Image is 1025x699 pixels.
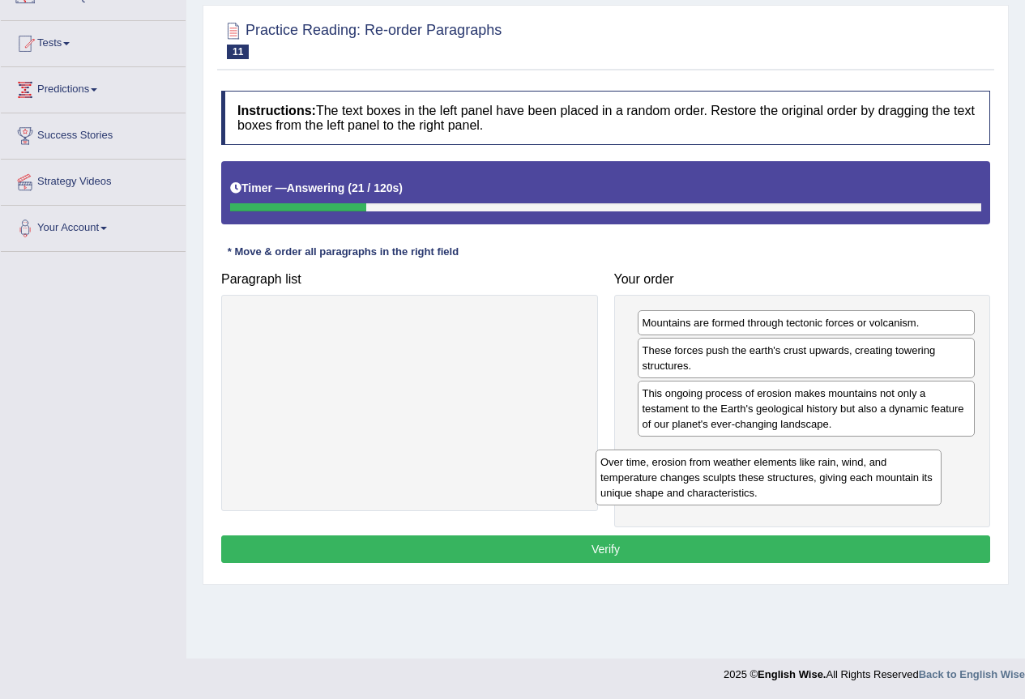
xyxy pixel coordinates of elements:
[230,182,403,194] h5: Timer —
[399,181,403,194] b: )
[919,668,1025,680] a: Back to English Wise
[348,181,352,194] b: (
[638,381,976,437] div: This ongoing process of erosion makes mountains not only a testament to the Earth's geological hi...
[614,272,991,287] h4: Your order
[227,45,249,59] span: 11
[758,668,826,680] strong: English Wise.
[1,21,186,62] a: Tests
[237,104,316,117] b: Instructions:
[221,91,990,145] h4: The text boxes in the left panel have been placed in a random order. Restore the original order b...
[724,659,1025,682] div: 2025 © All Rights Reserved
[1,160,186,200] a: Strategy Videos
[287,181,345,194] b: Answering
[221,245,465,260] div: * Move & order all paragraphs in the right field
[352,181,399,194] b: 21 / 120s
[1,113,186,154] a: Success Stories
[638,338,976,378] div: These forces push the earth's crust upwards, creating towering structures.
[221,19,502,59] h2: Practice Reading: Re-order Paragraphs
[221,535,990,563] button: Verify
[596,450,942,505] div: Over time, erosion from weather elements like rain, wind, and temperature changes sculpts these s...
[1,206,186,246] a: Your Account
[221,272,598,287] h4: Paragraph list
[1,67,186,108] a: Predictions
[638,310,976,335] div: Mountains are formed through tectonic forces or volcanism.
